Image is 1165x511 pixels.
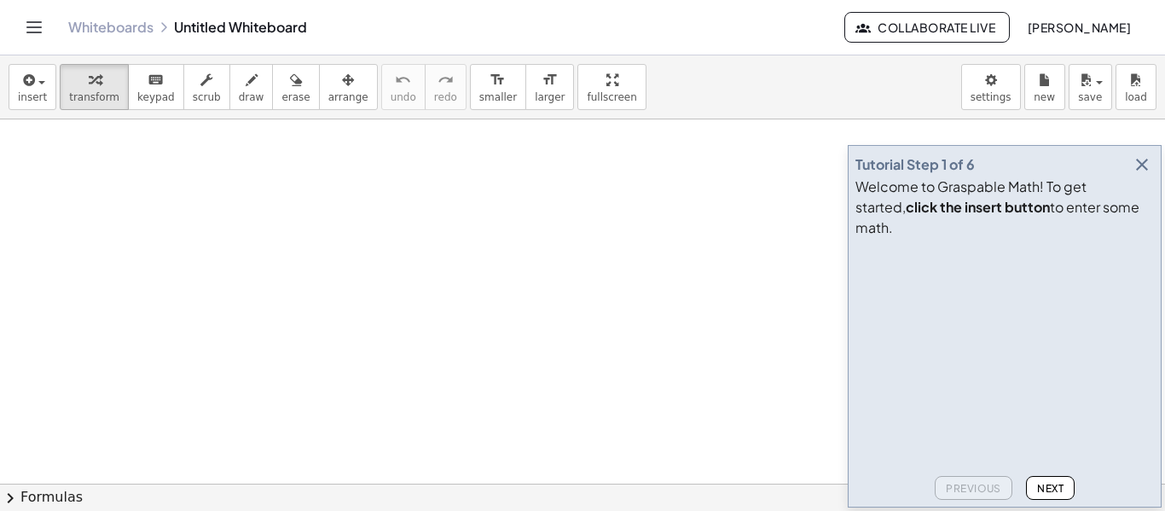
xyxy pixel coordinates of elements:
[961,64,1021,110] button: settings
[470,64,526,110] button: format_sizesmaller
[1034,91,1055,103] span: new
[535,91,565,103] span: larger
[319,64,378,110] button: arrange
[855,154,975,175] div: Tutorial Step 1 of 6
[855,177,1154,238] div: Welcome to Graspable Math! To get started, to enter some math.
[479,91,517,103] span: smaller
[1116,64,1156,110] button: load
[1024,64,1065,110] button: new
[69,91,119,103] span: transform
[1078,91,1102,103] span: save
[587,91,636,103] span: fullscreen
[272,64,319,110] button: erase
[148,70,164,90] i: keyboard
[9,64,56,110] button: insert
[381,64,426,110] button: undoundo
[18,91,47,103] span: insert
[542,70,558,90] i: format_size
[20,14,48,41] button: Toggle navigation
[239,91,264,103] span: draw
[183,64,230,110] button: scrub
[391,91,416,103] span: undo
[137,91,175,103] span: keypad
[128,64,184,110] button: keyboardkeypad
[859,20,995,35] span: Collaborate Live
[434,91,457,103] span: redo
[395,70,411,90] i: undo
[328,91,368,103] span: arrange
[577,64,646,110] button: fullscreen
[60,64,129,110] button: transform
[971,91,1011,103] span: settings
[1026,476,1075,500] button: Next
[281,91,310,103] span: erase
[68,19,154,36] a: Whiteboards
[1037,482,1064,495] span: Next
[525,64,574,110] button: format_sizelarger
[229,64,274,110] button: draw
[844,12,1010,43] button: Collaborate Live
[1125,91,1147,103] span: load
[906,198,1050,216] b: click the insert button
[1069,64,1112,110] button: save
[1027,20,1131,35] span: [PERSON_NAME]
[438,70,454,90] i: redo
[1013,12,1145,43] button: [PERSON_NAME]
[425,64,467,110] button: redoredo
[193,91,221,103] span: scrub
[490,70,506,90] i: format_size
